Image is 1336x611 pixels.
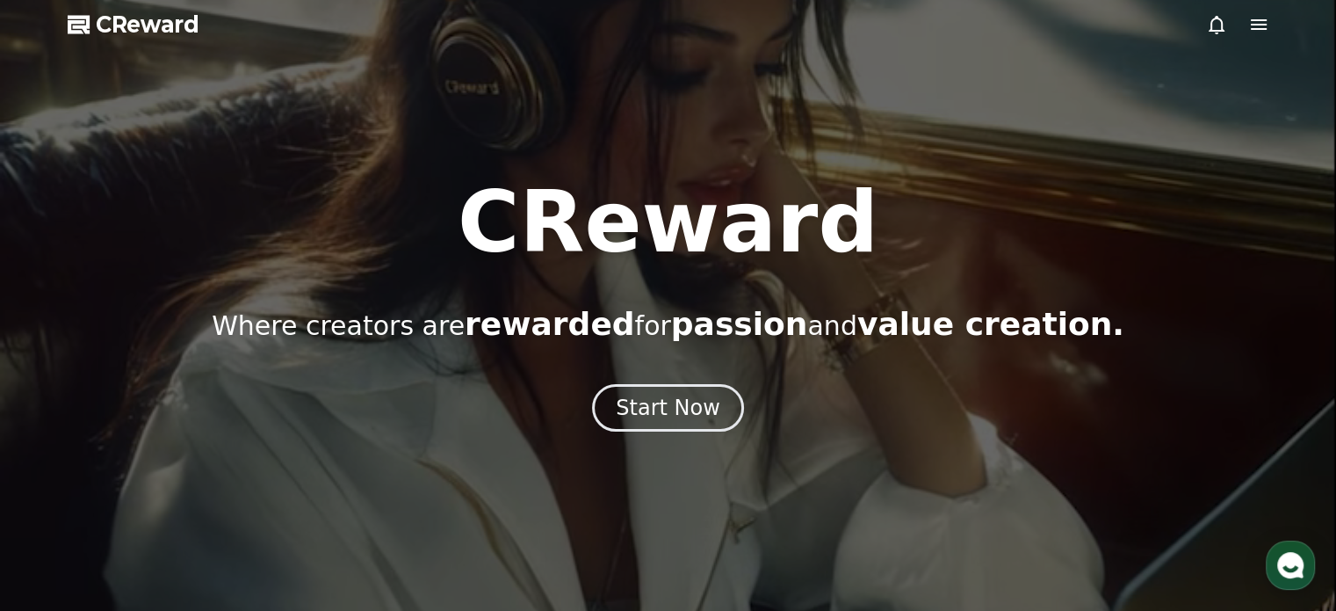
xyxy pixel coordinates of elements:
span: CReward [96,11,199,39]
span: passion [671,306,808,342]
div: Start Now [616,394,720,422]
span: rewarded [465,306,634,342]
a: Messages [116,465,227,509]
span: Home [45,491,76,506]
h1: CReward [458,180,878,265]
span: Settings [260,491,303,506]
p: Where creators are for and [212,307,1124,342]
button: Start Now [592,384,744,432]
a: Home [5,465,116,509]
a: Start Now [592,402,744,418]
span: value creation. [857,306,1124,342]
span: Messages [146,492,198,506]
a: CReward [68,11,199,39]
a: Settings [227,465,337,509]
